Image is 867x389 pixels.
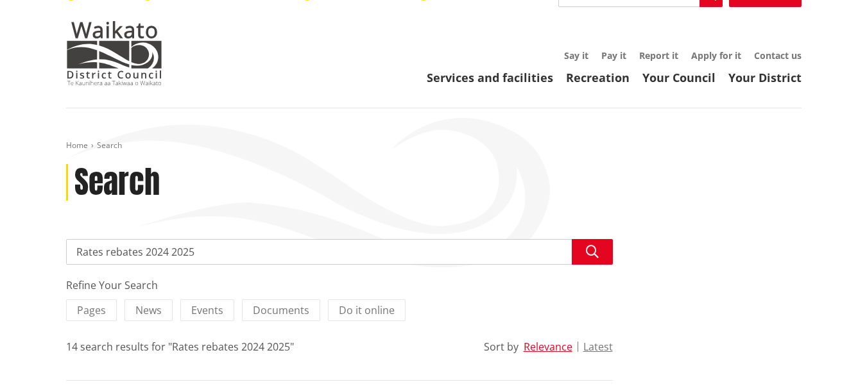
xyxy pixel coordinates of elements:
[66,21,162,85] img: Waikato District Council - Te Kaunihera aa Takiwaa o Waikato
[808,335,854,381] iframe: Messenger Launcher
[691,49,741,62] a: Apply for it
[484,339,519,354] div: Sort by
[601,49,626,62] a: Pay it
[524,341,572,352] button: Relevance
[253,303,309,317] span: Documents
[66,239,613,265] input: Search input
[728,70,802,85] a: Your District
[135,303,162,317] span: News
[66,140,88,151] a: Home
[642,70,716,85] a: Your Council
[74,164,160,201] h1: Search
[66,140,802,151] nav: breadcrumb
[583,341,613,352] button: Latest
[639,49,678,62] a: Report it
[339,303,395,317] span: Do it online
[191,303,223,317] span: Events
[66,277,613,293] div: Refine Your Search
[77,303,106,317] span: Pages
[564,49,588,62] a: Say it
[66,339,294,354] div: 14 search results for "Rates rebates 2024 2025"
[97,140,122,151] span: Search
[566,70,630,85] a: Recreation
[427,70,553,85] a: Services and facilities
[754,49,802,62] a: Contact us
